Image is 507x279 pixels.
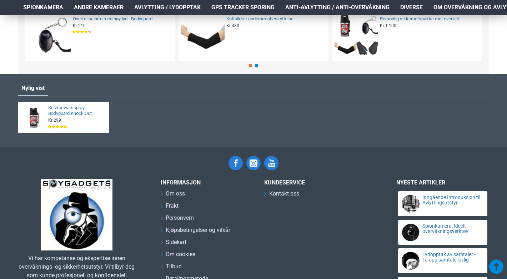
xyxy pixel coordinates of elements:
[226,16,324,22] a: Kuttsikker underarmsbeskyttelse
[226,23,239,29] span: Kr 480
[161,214,194,226] a: Personvern
[161,238,186,250] a: Sidekart
[48,117,61,123] span: Kr 299
[249,64,252,67] span: Go to slide 1
[269,189,299,198] span: Kontakt oss
[255,64,258,67] span: Go to slide 2
[23,3,63,12] span: Spionkamera
[380,23,396,29] span: Kr 1 100
[285,3,390,12] span: Anti-avlytting / Anti-overvåkning
[161,202,179,214] a: Frakt
[166,226,230,234] span: Kjøpsbetingelser og vilkår
[166,250,195,259] span: Om cookies
[422,195,481,206] a: Inngående Introduksjon til Avlyttingsutstyr
[161,226,230,238] a: Kjøpsbetingelser og vilkår
[400,3,423,12] span: Diverse
[161,189,185,202] a: Om oss
[161,179,254,186] h3: INFORMASJON
[335,15,378,59] img: Personlig sikkerhetspakke mot overfall
[166,238,186,247] span: Sidekart
[73,16,171,22] a: Overfallsalarm med høy lyd - Bodyguard
[181,15,225,59] img: Kuttsikker underarmsbeskyttelse
[380,16,478,22] a: Personlig sikkerhetspakke mot overfall
[422,223,481,234] a: Spionkamera: Ideelt overvåkningsverktøy
[73,23,86,29] span: Kr 210
[27,15,71,59] img: Overfallsalarm med høy lyd - Bodyguard
[48,105,105,117] a: Selvforsvarsspray Bodyguard Knock Out
[74,3,124,12] span: Andre kameraer
[166,262,182,271] span: Tilbud
[134,3,201,12] span: Avlytting / Lydopptak
[166,202,179,210] span: Frakt
[264,189,299,202] a: Kontakt oss
[422,252,481,263] a: Lydopptak av samtaler - Ta opp samtale lovlig
[20,104,46,130] img: Selvforsvarsspray Bodyguard Knock Out
[41,179,112,250] img: SpyGadgets.no
[264,179,371,186] h3: Kundeservice
[396,179,489,186] h3: Nyeste artikler
[166,189,185,198] span: Om oss
[18,81,48,95] a: Nylig vist
[161,250,195,262] a: Om cookies
[211,3,275,12] span: GPS Tracker Sporing
[166,214,194,222] span: Personvern
[161,262,182,274] a: Tilbud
